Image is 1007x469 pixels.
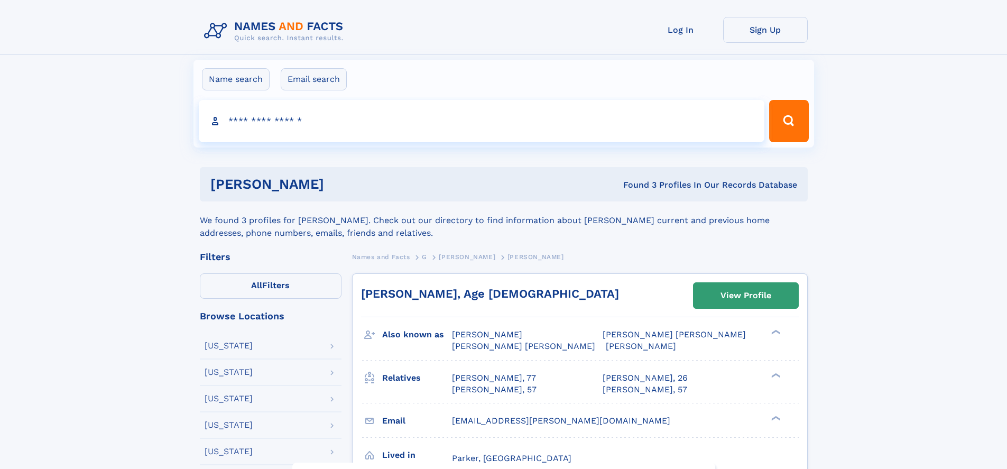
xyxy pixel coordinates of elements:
[452,329,522,339] span: [PERSON_NAME]
[694,283,798,308] a: View Profile
[603,372,688,384] a: [PERSON_NAME], 26
[452,372,536,384] a: [PERSON_NAME], 77
[361,287,619,300] a: [PERSON_NAME], Age [DEMOGRAPHIC_DATA]
[769,100,808,142] button: Search Button
[452,453,571,463] span: Parker, [GEOGRAPHIC_DATA]
[205,368,253,376] div: [US_STATE]
[452,341,595,351] span: [PERSON_NAME] [PERSON_NAME]
[199,100,765,142] input: search input
[639,17,723,43] a: Log In
[439,253,495,261] span: [PERSON_NAME]
[281,68,347,90] label: Email search
[769,329,781,336] div: ❯
[720,283,771,308] div: View Profile
[439,250,495,263] a: [PERSON_NAME]
[422,253,427,261] span: G
[507,253,564,261] span: [PERSON_NAME]
[422,250,427,263] a: G
[200,273,341,299] label: Filters
[205,421,253,429] div: [US_STATE]
[200,311,341,321] div: Browse Locations
[382,369,452,387] h3: Relatives
[382,412,452,430] h3: Email
[452,416,670,426] span: [EMAIL_ADDRESS][PERSON_NAME][DOMAIN_NAME]
[723,17,808,43] a: Sign Up
[603,384,687,396] a: [PERSON_NAME], 57
[452,384,537,396] a: [PERSON_NAME], 57
[382,446,452,464] h3: Lived in
[769,415,781,421] div: ❯
[382,326,452,344] h3: Also known as
[205,342,253,350] div: [US_STATE]
[200,201,808,240] div: We found 3 profiles for [PERSON_NAME]. Check out our directory to find information about [PERSON_...
[474,179,797,191] div: Found 3 Profiles In Our Records Database
[200,17,352,45] img: Logo Names and Facts
[352,250,410,263] a: Names and Facts
[210,178,474,191] h1: [PERSON_NAME]
[205,394,253,403] div: [US_STATE]
[202,68,270,90] label: Name search
[769,372,781,379] div: ❯
[603,329,746,339] span: [PERSON_NAME] [PERSON_NAME]
[205,447,253,456] div: [US_STATE]
[200,252,341,262] div: Filters
[606,341,676,351] span: [PERSON_NAME]
[251,280,262,290] span: All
